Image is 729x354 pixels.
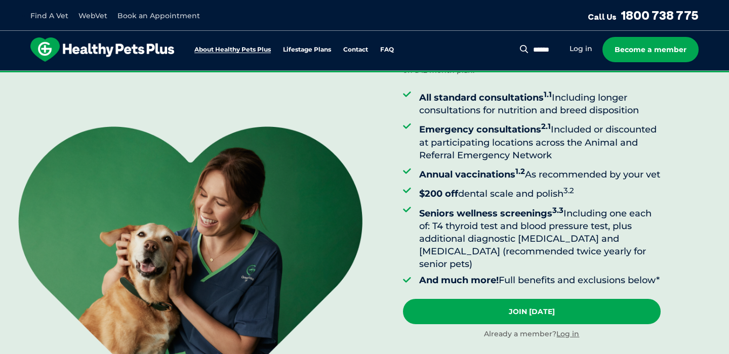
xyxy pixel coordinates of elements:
strong: Emergency consultations [419,124,551,135]
strong: Annual vaccinations [419,169,525,180]
a: Book an Appointment [117,11,200,20]
a: About Healthy Pets Plus [194,47,271,53]
strong: All standard consultations [419,92,552,103]
span: Proactive, preventative wellness program designed to keep your pet healthier and happier for longer [176,71,554,80]
a: Log in [570,44,592,54]
a: FAQ [380,47,394,53]
a: Call Us1800 738 775 [588,8,699,23]
strong: And much more! [419,275,499,286]
sup: 1.2 [515,166,525,176]
a: Find A Vet [30,11,68,20]
li: Including longer consultations for nutrition and breed disposition [419,88,661,117]
span: Call Us [588,12,617,22]
strong: Seniors wellness screenings [419,208,563,219]
a: Become a member [602,37,699,62]
li: Full benefits and exclusions below* [419,274,661,287]
sup: 3.2 [563,186,574,195]
img: hpp-logo [30,37,174,62]
li: As recommended by your vet [419,165,661,181]
sup: 2.1 [541,121,551,131]
a: Log in [556,329,579,338]
a: Contact [343,47,368,53]
li: Included or discounted at participating locations across the Animal and Referral Emergency Network [419,120,661,162]
a: WebVet [78,11,107,20]
sup: 3.3 [552,205,563,215]
li: Including one each of: T4 thyroid test and blood pressure test, plus additional diagnostic [MEDIC... [419,204,661,271]
strong: $200 off [419,188,458,199]
div: Already a member? [403,329,661,339]
a: Join [DATE] [403,299,661,324]
a: Lifestage Plans [283,47,331,53]
button: Search [518,44,531,54]
li: dental scale and polish [419,184,661,200]
sup: 1.1 [544,90,552,99]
